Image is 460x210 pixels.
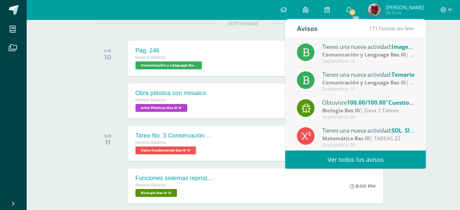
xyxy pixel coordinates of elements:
div: Septiembre 10 [322,58,415,64]
span: Noveno Básicos [135,183,166,187]
span: Noveno Básicos [135,140,166,145]
div: Tienes una nueva actividad: [322,42,415,51]
span: 100.00/100.00 [347,99,386,106]
div: MIÉ [104,49,112,53]
div: Septiembre 09 [322,114,415,120]
strong: Biología Bas III [322,107,360,114]
div: 8:00 PM [350,183,375,189]
span: Artes Plásticas Bas III 'A' [135,104,187,112]
span: Noveno Básicos [135,55,166,60]
img: 53bca0dbb1463a79da423530a0daa3ed.png [368,3,381,17]
span: Imagen y palabra [391,43,440,51]
div: Septiembre 09 [322,142,415,148]
div: Pág. 246 [135,47,204,54]
span: Física Fundamental Bas III 'A' [135,147,196,155]
span: Comunicación y Lenguage Bas III 'A' [135,61,202,69]
div: Tienes una nueva actividad: [322,126,415,135]
div: Obra plástica con mosaico [135,90,206,97]
div: Obtuviste en [322,98,415,107]
div: 10 [104,53,112,61]
span: [PERSON_NAME] [386,4,424,11]
span: Mi Perfil [386,10,424,16]
span: SEPTIEMBRE [217,21,270,27]
div: | zona 2 [322,51,415,58]
div: Tarea No. 3 Conservación de la Energía [135,132,215,139]
div: Tienes una nueva actividad: [322,70,415,79]
span: 1717 [369,25,381,32]
div: Septiembre 10 [322,86,415,92]
strong: Matemática Bas III [322,135,370,142]
span: 17 [349,9,356,16]
span: Biología Bas III 'A' [135,189,177,197]
div: Avisos [297,19,318,38]
div: 11 [104,138,112,146]
div: | zona 2 [322,79,415,86]
a: Ver todos los avisos [285,151,426,169]
div: | TAREAS Z2 [322,135,415,142]
span: Temario [391,71,414,78]
span: Noveno Básicos [135,98,166,102]
strong: Comunicación y Lenguage Bas III [322,79,406,86]
span: avisos sin leer [369,25,414,32]
strong: Comunicación y Lenguage Bas III [322,51,406,58]
div: | Zona 2 Tareas [322,107,415,114]
div: JUE [104,134,112,138]
div: Funciones sistemas reproductores [135,175,215,182]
